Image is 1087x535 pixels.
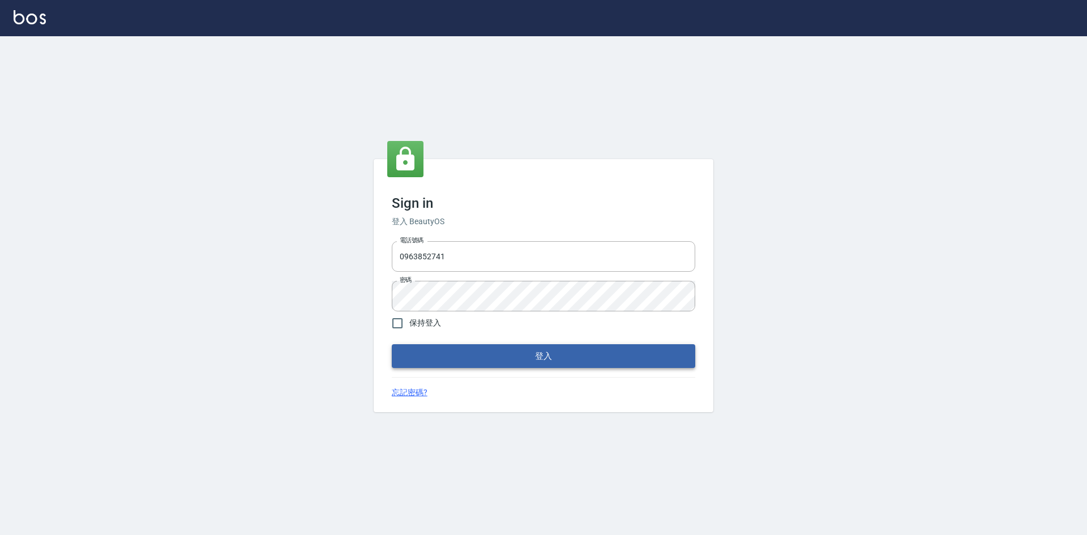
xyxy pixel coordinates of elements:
span: 保持登入 [409,317,441,329]
h6: 登入 BeautyOS [392,216,695,228]
label: 密碼 [400,276,412,284]
h3: Sign in [392,195,695,211]
img: Logo [14,10,46,24]
button: 登入 [392,344,695,368]
label: 電話號碼 [400,236,423,245]
a: 忘記密碼? [392,387,427,399]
